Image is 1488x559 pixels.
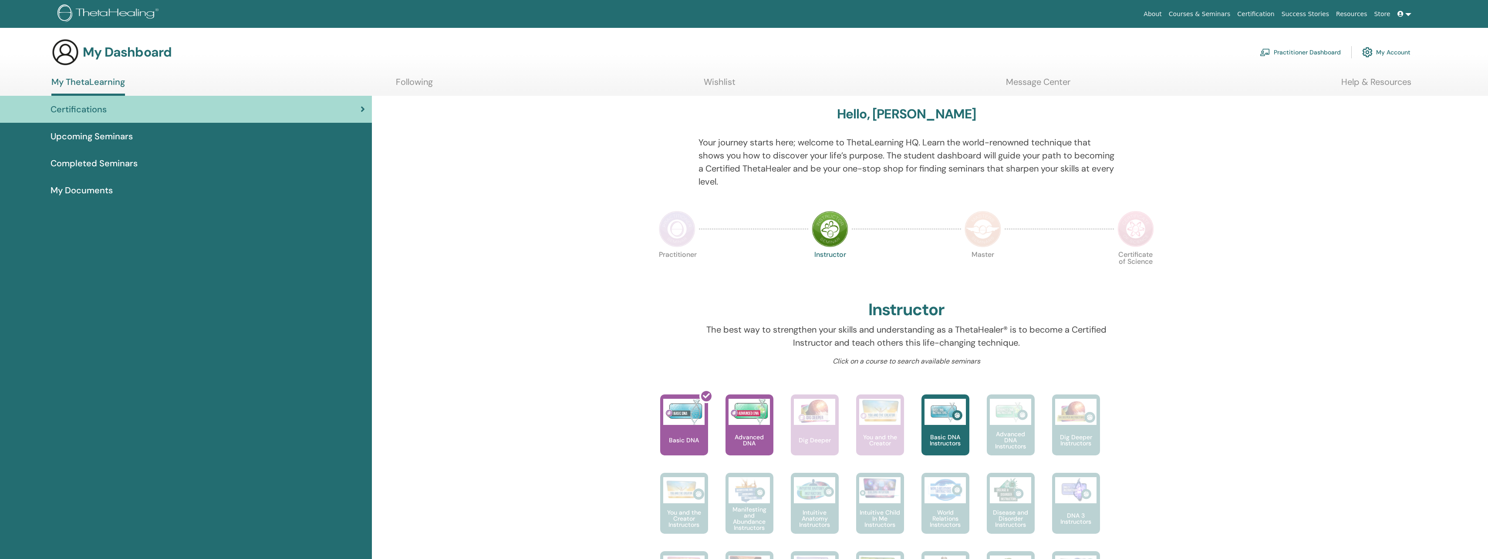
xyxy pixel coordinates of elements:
[795,437,834,443] p: Dig Deeper
[698,136,1114,188] p: Your journey starts here; welcome to ThetaLearning HQ. Learn the world-renowned technique that sh...
[725,473,773,551] a: Manifesting and Abundance Instructors Manifesting and Abundance Instructors
[704,77,736,94] a: Wishlist
[1165,6,1234,22] a: Courses & Seminars
[83,44,172,60] h3: My Dashboard
[812,211,848,247] img: Instructor
[868,300,945,320] h2: Instructor
[925,399,966,425] img: Basic DNA Instructors
[1006,77,1070,94] a: Message Center
[1260,43,1341,62] a: Practitioner Dashboard
[791,473,839,551] a: Intuitive Anatomy Instructors Intuitive Anatomy Instructors
[1055,399,1097,425] img: Dig Deeper Instructors
[987,431,1035,449] p: Advanced DNA Instructors
[396,77,433,94] a: Following
[698,356,1114,367] p: Click on a course to search available seminars
[921,434,969,446] p: Basic DNA Instructors
[794,399,835,425] img: Dig Deeper
[1362,43,1410,62] a: My Account
[990,477,1031,503] img: Disease and Disorder Instructors
[51,77,125,96] a: My ThetaLearning
[660,394,708,473] a: Basic DNA Basic DNA
[660,473,708,551] a: You and the Creator Instructors You and the Creator Instructors
[859,399,901,423] img: You and the Creator
[812,251,848,288] p: Instructor
[856,394,904,473] a: You and the Creator You and the Creator
[791,509,839,528] p: Intuitive Anatomy Instructors
[51,157,138,170] span: Completed Seminars
[51,103,107,116] span: Certifications
[663,477,705,503] img: You and the Creator Instructors
[51,38,79,66] img: generic-user-icon.jpg
[987,394,1035,473] a: Advanced DNA Instructors Advanced DNA Instructors
[856,509,904,528] p: Intuitive Child In Me Instructors
[856,473,904,551] a: Intuitive Child In Me Instructors Intuitive Child In Me Instructors
[51,184,113,197] span: My Documents
[965,211,1001,247] img: Master
[1371,6,1394,22] a: Store
[990,399,1031,425] img: Advanced DNA Instructors
[1052,394,1100,473] a: Dig Deeper Instructors Dig Deeper Instructors
[921,473,969,551] a: World Relations Instructors World Relations Instructors
[921,394,969,473] a: Basic DNA Instructors Basic DNA Instructors
[663,399,705,425] img: Basic DNA
[925,477,966,503] img: World Relations Instructors
[1341,77,1411,94] a: Help & Resources
[659,211,695,247] img: Practitioner
[1117,251,1154,288] p: Certificate of Science
[729,399,770,425] img: Advanced DNA
[987,473,1035,551] a: Disease and Disorder Instructors Disease and Disorder Instructors
[1052,512,1100,525] p: DNA 3 Instructors
[794,477,835,503] img: Intuitive Anatomy Instructors
[965,251,1001,288] p: Master
[659,251,695,288] p: Practitioner
[1052,434,1100,446] p: Dig Deeper Instructors
[698,323,1114,349] p: The best way to strengthen your skills and understanding as a ThetaHealer® is to become a Certifi...
[729,477,770,503] img: Manifesting and Abundance Instructors
[1333,6,1371,22] a: Resources
[1140,6,1165,22] a: About
[837,106,976,122] h3: Hello, [PERSON_NAME]
[57,4,162,24] img: logo.png
[725,394,773,473] a: Advanced DNA Advanced DNA
[1362,45,1373,60] img: cog.svg
[856,434,904,446] p: You and the Creator
[987,509,1035,528] p: Disease and Disorder Instructors
[1260,48,1270,56] img: chalkboard-teacher.svg
[1234,6,1278,22] a: Certification
[1052,473,1100,551] a: DNA 3 Instructors DNA 3 Instructors
[725,434,773,446] p: Advanced DNA
[921,509,969,528] p: World Relations Instructors
[791,394,839,473] a: Dig Deeper Dig Deeper
[859,477,901,498] img: Intuitive Child In Me Instructors
[660,509,708,528] p: You and the Creator Instructors
[1055,477,1097,503] img: DNA 3 Instructors
[1117,211,1154,247] img: Certificate of Science
[51,130,133,143] span: Upcoming Seminars
[725,506,773,531] p: Manifesting and Abundance Instructors
[1278,6,1333,22] a: Success Stories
